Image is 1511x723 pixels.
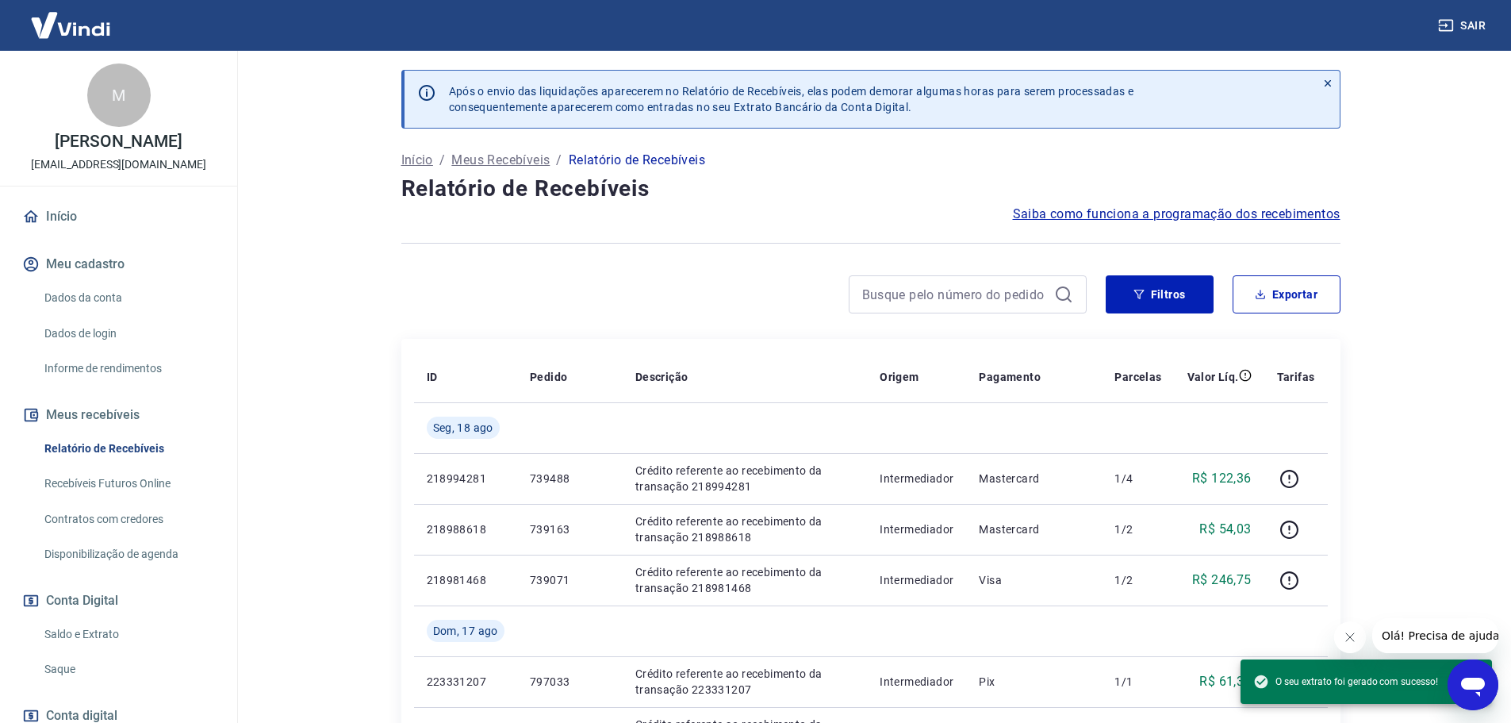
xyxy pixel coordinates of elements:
[1114,521,1161,537] p: 1/2
[38,433,218,465] a: Relatório de Recebíveis
[1106,275,1214,313] button: Filtros
[635,564,855,596] p: Crédito referente ao recebimento da transação 218981468
[635,463,855,494] p: Crédito referente ao recebimento da transação 218994281
[401,173,1340,205] h4: Relatório de Recebíveis
[427,369,438,385] p: ID
[635,513,855,545] p: Crédito referente ao recebimento da transação 218988618
[19,247,218,282] button: Meu cadastro
[10,11,133,24] span: Olá! Precisa de ajuda?
[38,282,218,314] a: Dados da conta
[880,572,953,588] p: Intermediador
[38,352,218,385] a: Informe de rendimentos
[635,369,688,385] p: Descrição
[451,151,550,170] a: Meus Recebíveis
[1114,572,1161,588] p: 1/2
[1114,369,1161,385] p: Parcelas
[433,623,498,639] span: Dom, 17 ago
[1114,674,1161,690] p: 1/1
[1192,469,1252,488] p: R$ 122,36
[38,653,218,686] a: Saque
[401,151,433,170] a: Início
[635,666,855,698] p: Crédito referente ao recebimento da transação 223331207
[55,133,182,150] p: [PERSON_NAME]
[1372,618,1498,653] iframe: Mensagem da empresa
[1448,660,1498,710] iframe: Botão para abrir a janela de mensagens
[427,521,504,537] p: 218988618
[530,572,610,588] p: 739071
[530,471,610,486] p: 739488
[19,583,218,618] button: Conta Digital
[31,156,206,173] p: [EMAIL_ADDRESS][DOMAIN_NAME]
[1277,369,1315,385] p: Tarifas
[1199,672,1251,691] p: R$ 61,35
[979,572,1089,588] p: Visa
[1199,520,1251,539] p: R$ 54,03
[1334,621,1366,653] iframe: Fechar mensagem
[1233,275,1340,313] button: Exportar
[38,317,218,350] a: Dados de login
[38,618,218,651] a: Saldo e Extrato
[1114,471,1161,486] p: 1/4
[427,471,504,486] p: 218994281
[1435,11,1492,40] button: Sair
[19,398,218,433] button: Meus recebíveis
[19,1,122,49] img: Vindi
[38,467,218,500] a: Recebíveis Futuros Online
[979,674,1089,690] p: Pix
[449,83,1134,115] p: Após o envio das liquidações aparecerem no Relatório de Recebíveis, elas podem demorar algumas ho...
[87,63,151,127] div: M
[433,420,493,436] span: Seg, 18 ago
[979,369,1041,385] p: Pagamento
[1192,571,1252,590] p: R$ 246,75
[1253,674,1438,690] span: O seu extrato foi gerado com sucesso!
[38,538,218,571] a: Disponibilização de agenda
[569,151,705,170] p: Relatório de Recebíveis
[556,151,562,170] p: /
[979,521,1089,537] p: Mastercard
[880,369,918,385] p: Origem
[530,521,610,537] p: 739163
[530,674,610,690] p: 797033
[880,471,953,486] p: Intermediador
[862,283,1048,306] input: Busque pelo número do pedido
[880,674,953,690] p: Intermediador
[427,572,504,588] p: 218981468
[880,521,953,537] p: Intermediador
[19,199,218,234] a: Início
[530,369,567,385] p: Pedido
[38,503,218,536] a: Contratos com credores
[979,471,1089,486] p: Mastercard
[1013,205,1340,224] a: Saiba como funciona a programação dos recebimentos
[1187,369,1239,385] p: Valor Líq.
[439,151,445,170] p: /
[427,674,504,690] p: 223331207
